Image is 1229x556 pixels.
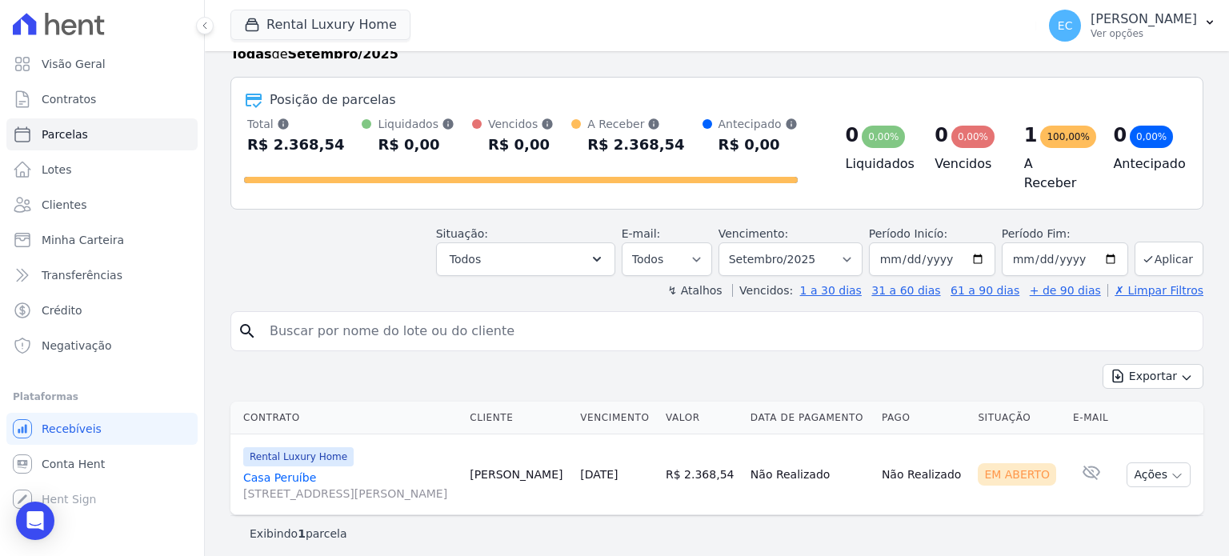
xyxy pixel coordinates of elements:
label: ↯ Atalhos [667,284,722,297]
a: Lotes [6,154,198,186]
div: R$ 0,00 [488,132,554,158]
i: search [238,322,257,341]
div: Open Intercom Messenger [16,502,54,540]
p: Ver opções [1091,27,1197,40]
th: E-mail [1067,402,1117,434]
h4: Liquidados [846,154,910,174]
div: 0 [1113,122,1127,148]
div: 0,00% [862,126,905,148]
a: Transferências [6,259,198,291]
label: Período Fim: [1002,226,1128,242]
div: 1 [1024,122,1038,148]
span: Conta Hent [42,456,105,472]
label: Vencimento: [719,227,788,240]
div: Antecipado [719,116,798,132]
button: Aplicar [1135,242,1203,276]
a: [DATE] [580,468,618,481]
div: Vencidos [488,116,554,132]
span: Transferências [42,267,122,283]
span: Negativação [42,338,112,354]
a: Parcelas [6,118,198,150]
a: Negativação [6,330,198,362]
div: 0,00% [951,126,995,148]
p: Exibindo parcela [250,526,347,542]
a: Crédito [6,294,198,326]
div: 0 [935,122,948,148]
button: Todos [436,242,615,276]
span: Recebíveis [42,421,102,437]
button: Exportar [1103,364,1203,389]
button: Ações [1127,462,1191,487]
span: Todos [450,250,481,269]
a: Casa Peruíbe[STREET_ADDRESS][PERSON_NAME] [243,470,457,502]
strong: Setembro/2025 [288,46,398,62]
div: Plataformas [13,387,191,406]
span: EC [1058,20,1073,31]
div: Total [247,116,344,132]
a: 31 a 60 dias [871,284,940,297]
strong: Todas [230,46,272,62]
th: Vencimento [574,402,659,434]
span: Clientes [42,197,86,213]
div: R$ 2.368,54 [247,132,344,158]
span: [STREET_ADDRESS][PERSON_NAME] [243,486,457,502]
span: Crédito [42,302,82,318]
div: R$ 0,00 [378,132,454,158]
a: Conta Hent [6,448,198,480]
b: 1 [298,527,306,540]
span: Lotes [42,162,72,178]
a: + de 90 dias [1030,284,1101,297]
a: ✗ Limpar Filtros [1107,284,1203,297]
th: Valor [659,402,744,434]
td: R$ 2.368,54 [659,434,744,515]
span: Parcelas [42,126,88,142]
span: Visão Geral [42,56,106,72]
div: 0,00% [1130,126,1173,148]
div: Em Aberto [978,463,1056,486]
td: Não Realizado [744,434,875,515]
span: Contratos [42,91,96,107]
div: 100,00% [1040,126,1095,148]
th: Data de Pagamento [744,402,875,434]
div: 0 [846,122,859,148]
a: Visão Geral [6,48,198,80]
td: Não Realizado [875,434,972,515]
a: 61 a 90 dias [951,284,1019,297]
p: [PERSON_NAME] [1091,11,1197,27]
a: Contratos [6,83,198,115]
h4: Antecipado [1113,154,1177,174]
label: Período Inicío: [869,227,947,240]
span: Minha Carteira [42,232,124,248]
a: Clientes [6,189,198,221]
h4: A Receber [1024,154,1088,193]
input: Buscar por nome do lote ou do cliente [260,315,1196,347]
th: Contrato [230,402,463,434]
p: de [230,45,398,64]
div: R$ 2.368,54 [587,132,684,158]
a: Minha Carteira [6,224,198,256]
div: Liquidados [378,116,454,132]
label: E-mail: [622,227,661,240]
th: Situação [971,402,1067,434]
span: Rental Luxury Home [243,447,354,466]
a: Recebíveis [6,413,198,445]
h4: Vencidos [935,154,999,174]
label: Situação: [436,227,488,240]
button: Rental Luxury Home [230,10,410,40]
div: R$ 0,00 [719,132,798,158]
div: A Receber [587,116,684,132]
th: Pago [875,402,972,434]
td: [PERSON_NAME] [463,434,574,515]
div: Posição de parcelas [270,90,396,110]
button: EC [PERSON_NAME] Ver opções [1036,3,1229,48]
a: 1 a 30 dias [800,284,862,297]
label: Vencidos: [732,284,793,297]
th: Cliente [463,402,574,434]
